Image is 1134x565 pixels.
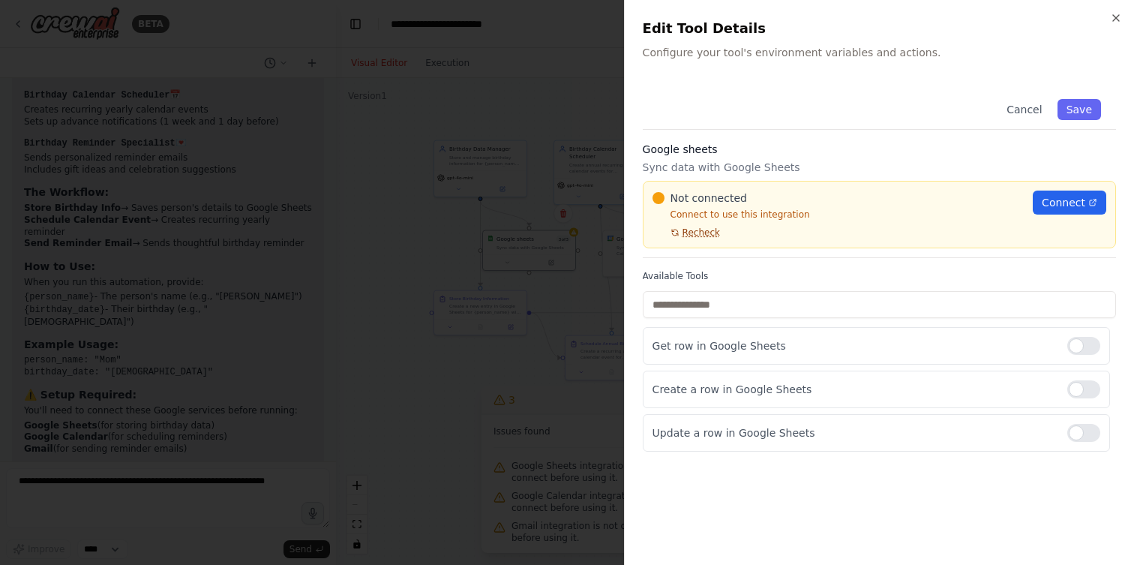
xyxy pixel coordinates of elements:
span: Connect [1042,195,1085,210]
button: Save [1057,99,1101,120]
h3: Google sheets [643,142,1116,157]
label: Available Tools [643,270,1116,282]
a: Connect [1033,191,1106,215]
p: Connect to use this integration [652,209,1024,221]
h2: Edit Tool Details [643,18,1116,39]
button: Cancel [997,99,1051,120]
p: Update a row in Google Sheets [652,425,1055,440]
p: Configure your tool's environment variables and actions. [643,45,1116,60]
span: Recheck [682,227,720,239]
span: Not connected [670,191,747,206]
p: Sync data with Google Sheets [643,160,1116,175]
p: Get row in Google Sheets [652,338,1055,353]
button: Recheck [652,227,720,239]
p: Create a row in Google Sheets [652,382,1055,397]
